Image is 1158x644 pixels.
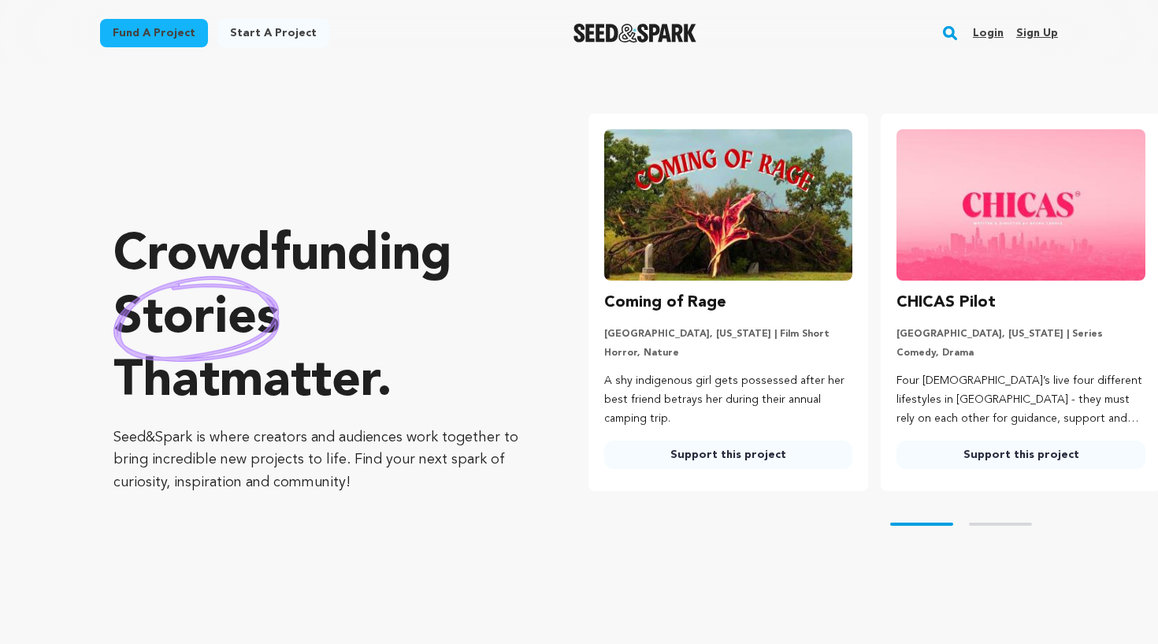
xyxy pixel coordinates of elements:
[604,372,853,428] p: A shy indigenous girl gets possessed after her best friend betrays her during their annual campin...
[896,328,1145,341] p: [GEOGRAPHIC_DATA], [US_STATE] | Series
[573,24,697,43] img: Seed&Spark Logo Dark Mode
[1016,20,1058,46] a: Sign up
[896,129,1145,281] img: CHICAS Pilot image
[604,290,726,315] h3: Coming of Rage
[113,426,525,494] p: Seed&Spark is where creators and audiences work together to bring incredible new projects to life...
[604,347,853,359] p: Horror, Nature
[604,441,853,469] a: Support this project
[896,290,996,315] h3: CHICAS Pilot
[896,347,1145,359] p: Comedy, Drama
[604,328,853,341] p: [GEOGRAPHIC_DATA], [US_STATE] | Film Short
[113,225,525,414] p: Crowdfunding that .
[896,372,1145,428] p: Four [DEMOGRAPHIC_DATA]’s live four different lifestyles in [GEOGRAPHIC_DATA] - they must rely on...
[604,129,853,281] img: Coming of Rage image
[573,24,697,43] a: Seed&Spark Homepage
[220,357,377,408] span: matter
[896,441,1145,469] a: Support this project
[113,276,280,362] img: hand sketched image
[973,20,1004,46] a: Login
[100,19,208,47] a: Fund a project
[217,19,329,47] a: Start a project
